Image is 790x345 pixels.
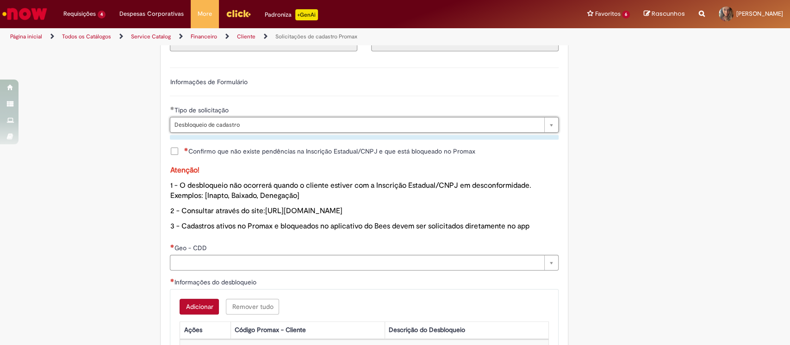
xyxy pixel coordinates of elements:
[180,321,230,339] th: Ações
[1,5,49,23] img: ServiceNow
[198,9,212,18] span: More
[622,11,630,18] span: 6
[174,117,540,132] span: Desbloqueio de cadastro
[170,78,247,86] label: Informações de Formulário
[237,33,255,40] a: Cliente
[170,106,174,110] span: Obrigatório Preenchido
[295,9,318,20] p: +GenAi
[230,321,385,339] th: Código Promax - Cliente
[131,33,171,40] a: Service Catalog
[170,244,174,248] span: Necessários
[265,206,342,216] a: [URL][DOMAIN_NAME]
[170,206,342,216] span: 2 - Consultar através do site:
[63,9,96,18] span: Requisições
[170,255,559,271] a: Limpar campo Geo - CDD
[385,321,549,339] th: Descrição do Desbloqueio
[174,278,258,286] span: Informações do desbloqueio
[119,9,184,18] span: Despesas Corporativas
[170,222,529,231] span: 3 - Cadastros ativos no Promax e bloqueados no aplicativo do Bees devem ser solicitados diretamen...
[184,148,188,151] span: Necessários
[7,28,520,45] ul: Trilhas de página
[98,11,106,18] span: 4
[191,33,217,40] a: Financeiro
[275,33,357,40] a: Solicitações de cadastro Promax
[265,9,318,20] div: Padroniza
[170,278,174,282] span: Necessários
[595,9,620,18] span: Favoritos
[62,33,111,40] a: Todos os Catálogos
[174,244,208,252] span: Geo - CDD
[652,9,685,18] span: Rascunhos
[736,10,783,18] span: [PERSON_NAME]
[170,181,531,201] span: 1 - O desbloqueio não ocorrerá quando o cliente estiver com a Inscrição Estadual/CNPJ em desconfo...
[644,10,685,18] a: Rascunhos
[170,166,199,175] span: Atenção!
[226,6,251,20] img: click_logo_yellow_360x200.png
[10,33,42,40] a: Página inicial
[180,299,219,314] button: Add a row for Informações do desbloqueio
[184,147,475,156] span: Confirmo que não existe pendências na Inscrição Estadual/CNPJ e que está bloqueado no Promax
[174,106,230,114] span: Tipo de solicitação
